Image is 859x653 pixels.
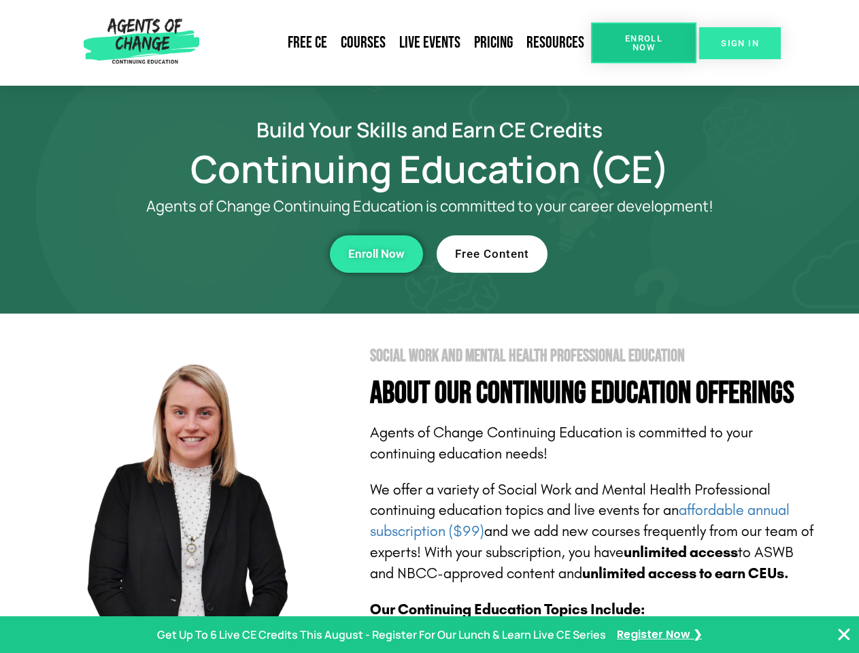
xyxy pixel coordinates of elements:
p: We offer a variety of Social Work and Mental Health Professional continuing education topics and ... [370,480,818,584]
button: Close Banner [836,626,852,643]
h2: Build Your Skills and Earn CE Credits [42,120,818,139]
h1: Continuing Education (CE) [42,153,818,184]
span: Enroll Now [613,34,675,52]
a: Courses [334,27,392,58]
a: Free Content [437,235,548,273]
a: Free CE [281,27,334,58]
b: unlimited access to earn CEUs. [582,565,789,582]
p: Get Up To 6 Live CE Credits This August - Register For Our Lunch & Learn Live CE Series [157,625,606,645]
span: SIGN IN [721,39,759,48]
span: Enroll Now [348,248,405,260]
a: Register Now ❯ [617,625,702,645]
b: unlimited access [624,543,738,561]
h2: Social Work and Mental Health Professional Education [370,348,818,365]
h4: About Our Continuing Education Offerings [370,378,818,409]
a: Resources [520,27,591,58]
span: Free Content [455,248,529,260]
a: SIGN IN [699,27,781,59]
a: Enroll Now [591,22,696,63]
span: Agents of Change Continuing Education is committed to your continuing education needs! [370,424,753,463]
a: Pricing [467,27,520,58]
a: Live Events [392,27,467,58]
b: Our Continuing Education Topics Include: [370,601,645,618]
p: Agents of Change Continuing Education is committed to your career development! [97,198,763,215]
a: Enroll Now [330,235,423,273]
nav: Menu [205,27,591,58]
